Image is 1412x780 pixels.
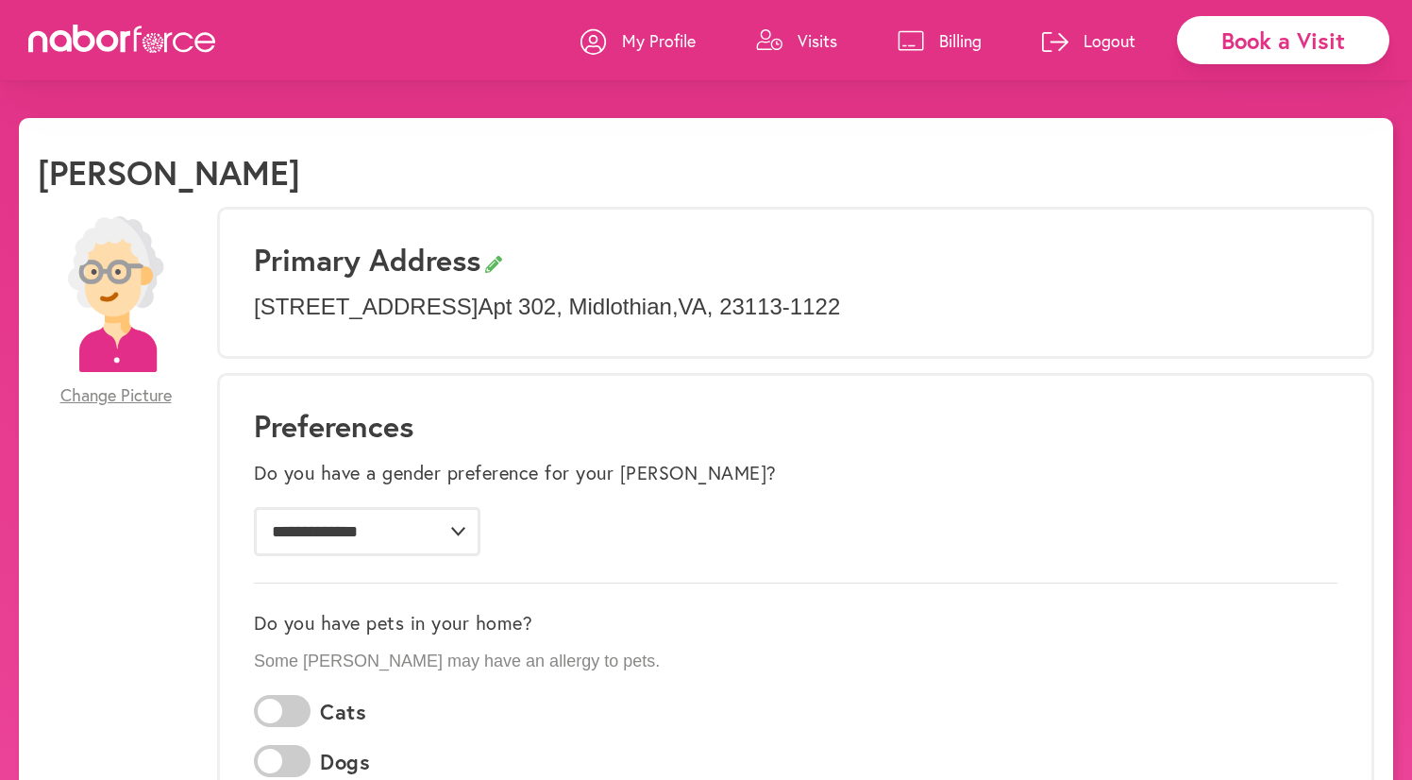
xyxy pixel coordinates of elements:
[254,462,777,484] label: Do you have a gender preference for your [PERSON_NAME]?
[1042,12,1135,69] a: Logout
[254,612,532,635] label: Do you have pets in your home?
[254,408,1337,444] h1: Preferences
[898,12,982,69] a: Billing
[254,242,1337,278] h3: Primary Address
[580,12,696,69] a: My Profile
[939,29,982,52] p: Billing
[756,12,837,69] a: Visits
[798,29,837,52] p: Visits
[60,385,172,406] span: Change Picture
[622,29,696,52] p: My Profile
[254,294,1337,321] p: [STREET_ADDRESS] Apt 302 , Midlothian , VA , 23113-1122
[38,152,300,193] h1: [PERSON_NAME]
[320,700,366,724] label: Cats
[320,750,370,774] label: Dogs
[1084,29,1135,52] p: Logout
[1177,16,1389,64] div: Book a Visit
[254,652,1337,672] p: Some [PERSON_NAME] may have an allergy to pets.
[38,216,193,372] img: efc20bcf08b0dac87679abea64c1faab.png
